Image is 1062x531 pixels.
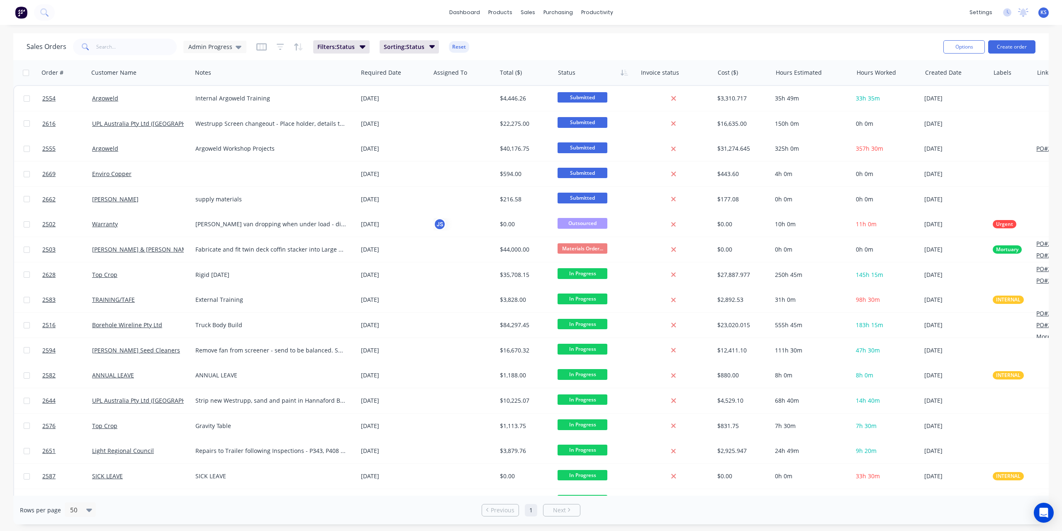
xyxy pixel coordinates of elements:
span: In Progress [558,369,607,379]
a: Top Crop [92,422,117,430]
span: In Progress [558,419,607,430]
a: [PERSON_NAME] [92,195,139,203]
span: 183h 15m [856,321,883,329]
a: 2516 [42,313,92,338]
div: Cost ($) [718,69,738,77]
span: 98h 30m [856,296,880,303]
span: Submitted [558,117,607,127]
div: Internal Argoweld Training [195,94,346,103]
span: 0h 0m [856,120,873,127]
div: Customer Name [91,69,136,77]
div: productivity [577,6,617,19]
span: In Progress [558,268,607,279]
div: Gravity Table [195,422,346,430]
span: 2502 [42,220,56,228]
div: [DATE] [361,396,427,405]
span: Mortuary [996,245,1018,254]
div: [DATE] [361,245,427,254]
span: 2644 [42,396,56,405]
div: sales [516,6,539,19]
span: Admin Progress [188,42,232,51]
div: Fabricate and fit twin deck coffin stacker into Large electric Ford Van. [195,245,346,254]
button: PO#2563 [1036,277,1061,285]
a: 2594 [42,338,92,363]
div: [DATE] [361,120,427,128]
button: Urgent [993,220,1016,228]
div: $0.00 [500,220,548,228]
span: Submitted [558,168,607,178]
span: Submitted [558,92,607,103]
div: Argoweld Workshop Projects [195,144,346,153]
div: 4h 0m [775,170,845,178]
div: Required Date [361,69,401,77]
span: 2628 [42,271,56,279]
div: $16,635.00 [717,120,766,128]
div: 10h 0m [775,220,845,228]
a: 2582 [42,363,92,388]
div: $594.00 [500,170,548,178]
span: Filters: Status [317,43,355,51]
div: Hours Worked [857,69,896,77]
div: [DATE] [361,195,427,203]
a: Page 1 is your current page [525,504,537,516]
div: [DATE] [361,371,427,379]
div: [DATE] [924,94,986,103]
span: Sorting: Status [384,43,424,51]
img: Factory [15,6,27,19]
div: 325h 0m [775,144,845,153]
div: Invoice status [641,69,679,77]
div: 8h 0m [775,371,845,379]
a: Light Regional Council [92,447,154,455]
div: Labels [994,69,1011,77]
span: 33h 30m [856,472,880,480]
div: 24h 49m [775,447,845,455]
span: INTERNAL [996,472,1021,480]
div: [DATE] [361,220,427,228]
a: Argoweld [92,144,118,152]
button: INTERNAL [993,472,1024,480]
button: PO#2705 [1036,321,1061,329]
span: INTERNAL [996,296,1021,304]
div: supply materials [195,195,346,203]
div: Repairs to Trailer following Inspections - P343, P408 & P387 [195,447,346,455]
button: PO#2600 [1036,251,1061,259]
div: Rigid [DATE] [195,271,346,279]
div: settings [965,6,996,19]
span: 14h 40m [856,396,880,404]
button: Options [943,40,985,54]
button: Filters:Status [313,40,370,54]
button: PO#2562 [1036,265,1061,273]
div: [DATE] [924,396,986,405]
button: Sorting:Status [380,40,439,54]
button: INTERNAL [993,371,1024,379]
div: $10,225.07 [500,396,548,405]
span: KS [1040,9,1047,16]
div: Open Intercom Messenger [1034,503,1054,523]
button: JS [434,218,446,230]
div: Created Date [925,69,962,77]
div: $27,887.977 [717,271,766,279]
span: In Progress [558,445,607,455]
div: $216.58 [500,195,548,203]
div: Status [558,69,575,77]
div: $0.00 [500,472,548,480]
div: External Training [195,296,346,304]
span: 2576 [42,422,56,430]
span: 2555 [42,144,56,153]
span: 7h 30m [856,422,877,430]
div: [DATE] [924,321,986,329]
div: $0.00 [717,245,766,254]
input: Search... [96,39,177,55]
a: [PERSON_NAME] & [PERSON_NAME] Pty Ltd [92,245,213,253]
div: [DATE] [361,144,427,153]
div: Total ($) [500,69,522,77]
span: In Progress [558,344,607,354]
span: 9h 20m [856,447,877,455]
div: 0h 0m [775,472,845,480]
a: UPL Australia Pty Ltd ([GEOGRAPHIC_DATA]) [92,120,212,127]
span: 47h 30m [856,346,880,354]
div: $831.75 [717,422,766,430]
button: More... [1036,333,1056,341]
div: $35,708.15 [500,271,548,279]
div: [DATE] [924,422,986,430]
